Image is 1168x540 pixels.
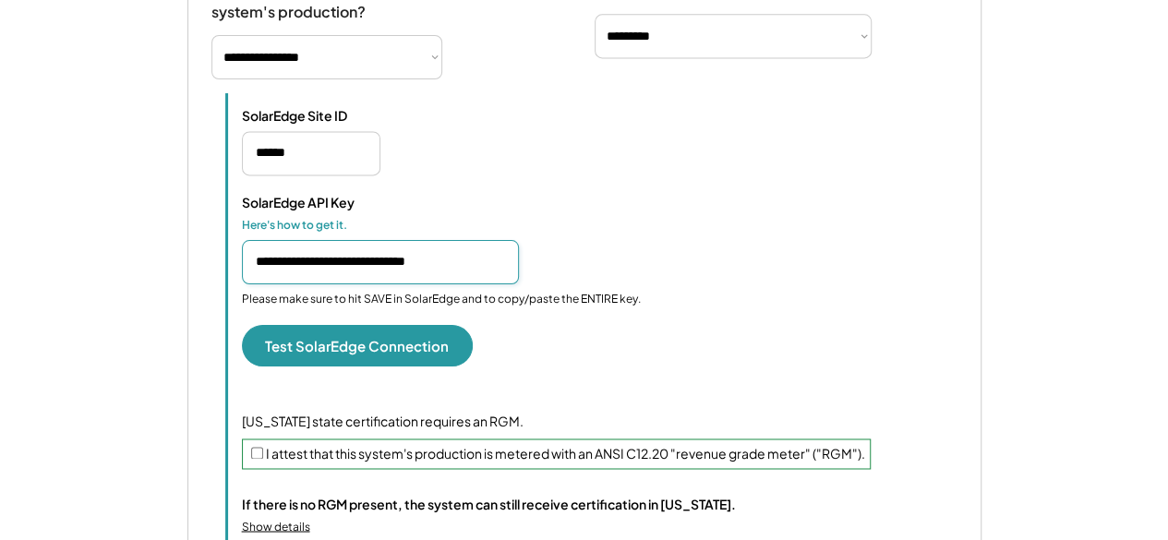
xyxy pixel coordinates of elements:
button: Test SolarEdge Connection [242,325,473,366]
div: Show details [242,519,310,534]
label: I attest that this system's production is metered with an ANSI C12.20 "revenue grade meter" ("RGM"). [266,445,865,462]
div: Please make sure to hit SAVE in SolarEdge and to copy/paste the ENTIRE key. [242,292,641,307]
div: If there is no RGM present, the system can still receive certification in [US_STATE]. [242,495,736,511]
div: SolarEdge API Key [242,194,427,210]
div: SolarEdge Site ID [242,107,427,124]
div: Here's how to get it. [242,218,427,233]
div: [US_STATE] state certification requires an RGM. [242,413,957,431]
